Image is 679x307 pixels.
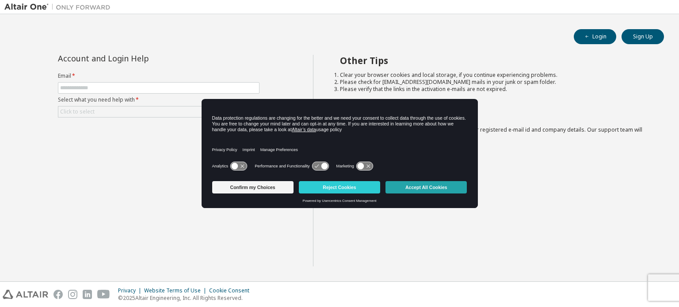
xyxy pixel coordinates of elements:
button: Login [574,29,616,44]
img: Altair One [4,3,115,11]
h2: Not sure how to login? [340,110,648,121]
li: Please verify that the links in the activation e-mails are not expired. [340,86,648,93]
div: Click to select [58,106,259,117]
label: Email [58,72,259,80]
label: Select what you need help with [58,96,259,103]
img: instagram.svg [68,290,77,299]
button: Sign Up [622,29,664,44]
div: Website Terms of Use [144,287,209,294]
img: altair_logo.svg [3,290,48,299]
div: Click to select [60,108,95,115]
p: © 2025 Altair Engineering, Inc. All Rights Reserved. [118,294,255,302]
div: Account and Login Help [58,55,219,62]
li: Please check for [EMAIL_ADDRESS][DOMAIN_NAME] mails in your junk or spam folder. [340,79,648,86]
img: youtube.svg [97,290,110,299]
img: linkedin.svg [83,290,92,299]
img: facebook.svg [53,290,63,299]
span: with a brief description of the problem, your registered e-mail id and company details. Our suppo... [340,126,642,140]
li: Clear your browser cookies and local storage, if you continue experiencing problems. [340,72,648,79]
h2: Other Tips [340,55,648,66]
div: Privacy [118,287,144,294]
div: Cookie Consent [209,287,255,294]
